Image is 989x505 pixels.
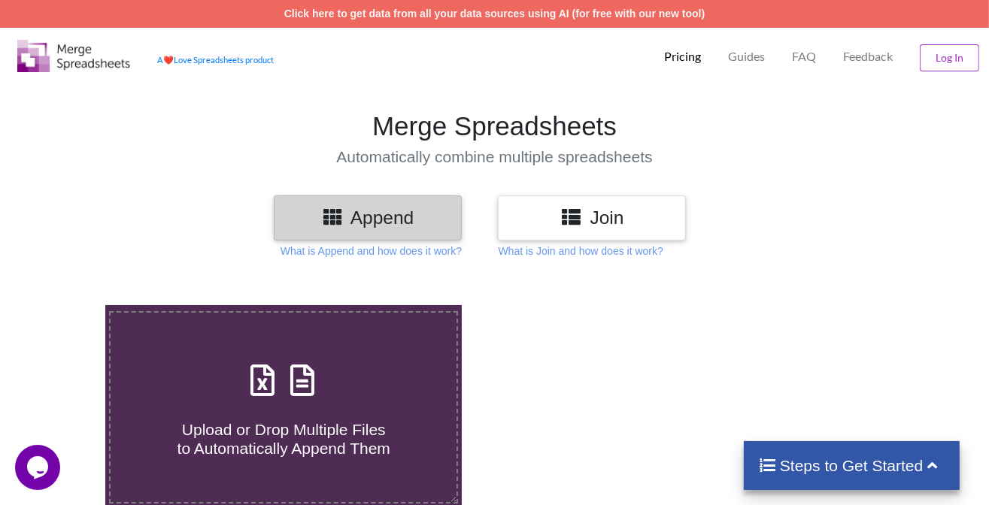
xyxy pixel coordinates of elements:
[843,50,893,62] span: Feedback
[509,207,675,228] h3: Join
[157,55,274,65] a: AheartLove Spreadsheets product
[792,49,816,65] p: FAQ
[285,207,451,228] h3: Append
[759,456,945,475] h4: Steps to Get Started
[281,243,462,259] p: What is Append and how does it work?
[498,243,663,259] p: What is Join and how does it work?
[284,8,705,20] a: Click here to get data from all your data sources using AI (for free with our new tool)
[177,421,390,457] span: Upload or Drop Multiple Files to Automatically Append Them
[17,40,130,72] img: Logo.png
[163,55,174,65] span: heart
[15,445,63,490] iframe: chat widget
[920,44,979,71] button: Log In
[664,49,701,65] p: Pricing
[728,49,765,65] p: Guides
